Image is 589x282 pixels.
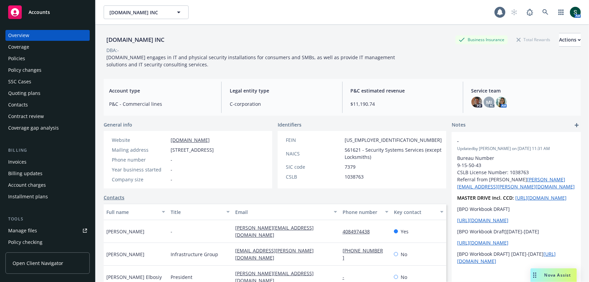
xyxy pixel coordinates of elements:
[5,65,90,76] a: Policy changes
[457,137,558,145] span: -
[235,209,330,216] div: Email
[171,209,222,216] div: Title
[457,205,575,213] p: [BPO Workbook DRAFT]
[5,30,90,41] a: Overview
[235,225,314,238] a: [PERSON_NAME][EMAIL_ADDRESS][DOMAIN_NAME]
[104,35,167,44] div: [DOMAIN_NAME] INC
[345,163,356,170] span: 7379
[471,97,482,107] img: photo
[171,251,218,258] span: Infrastructure Group
[539,5,552,19] a: Search
[559,33,581,47] button: Actions
[5,216,90,222] div: Tools
[8,191,48,202] div: Installment plans
[401,273,407,281] span: No
[345,146,442,161] span: 561621 - Security Systems Services (except Locksmiths)
[106,47,119,54] div: DBA: -
[401,251,407,258] span: No
[340,204,392,220] button: Phone number
[486,99,492,106] span: MJ
[401,228,409,235] span: Yes
[345,136,442,144] span: [US_EMPLOYER_IDENTIFICATION_NUMBER]
[8,111,44,122] div: Contract review
[13,260,63,267] span: Open Client Navigator
[112,146,168,153] div: Mailing address
[496,97,507,107] img: photo
[351,87,455,94] span: P&C estimated revenue
[457,239,508,246] a: [URL][DOMAIN_NAME]
[106,273,162,281] span: [PERSON_NAME] Elbosiy
[106,54,396,68] span: [DOMAIN_NAME] engages in IT and physical security installations for consumers and SMBs, as well a...
[554,5,568,19] a: Switch app
[5,3,90,22] a: Accounts
[523,5,537,19] a: Report a Bug
[8,30,29,41] div: Overview
[168,204,232,220] button: Title
[171,146,214,153] span: [STREET_ADDRESS]
[5,191,90,202] a: Installment plans
[171,166,172,173] span: -
[278,121,301,128] span: Identifiers
[5,122,90,133] a: Coverage gap analysis
[8,225,37,236] div: Manage files
[106,209,158,216] div: Full name
[8,237,42,248] div: Policy checking
[104,204,168,220] button: Full name
[104,194,124,201] a: Contacts
[457,146,575,152] span: Updated by [PERSON_NAME] on [DATE] 11:31 AM
[112,166,168,173] div: Year business started
[343,228,375,235] a: 4084974438
[230,87,334,94] span: Legal entity type
[391,204,446,220] button: Key contact
[8,65,41,76] div: Policy changes
[8,180,46,190] div: Account charges
[286,163,342,170] div: SIC code
[109,87,213,94] span: Account type
[29,10,50,15] span: Accounts
[531,268,577,282] button: Nova Assist
[457,154,575,190] p: Bureau Number 9-15-50-43 CSLB License Number: 1038763 Referral from [PERSON_NAME]
[286,173,342,180] div: CSLB
[112,136,168,144] div: Website
[452,121,466,129] span: Notes
[8,156,27,167] div: Invoices
[351,100,455,107] span: $11,190.74
[5,237,90,248] a: Policy checking
[171,273,192,281] span: President
[457,228,575,235] p: [BPO Workbook Draft][DATE]-[DATE]
[5,99,90,110] a: Contacts
[8,42,29,52] div: Coverage
[471,87,575,94] span: Service team
[109,9,168,16] span: [DOMAIN_NAME] INC
[8,122,59,133] div: Coverage gap analysis
[5,225,90,236] a: Manage files
[457,195,514,201] strong: MASTER DRIVE Incl. CCD:
[5,76,90,87] a: SSC Cases
[573,121,581,129] a: add
[109,100,213,107] span: P&C - Commercial lines
[343,209,381,216] div: Phone number
[544,272,571,278] span: Nova Assist
[8,99,28,110] div: Contacts
[455,35,508,44] div: Business Insurance
[515,195,567,201] a: [URL][DOMAIN_NAME]
[171,176,172,183] span: -
[457,217,508,223] a: [URL][DOMAIN_NAME]
[5,111,90,122] a: Contract review
[104,121,132,128] span: General info
[559,33,581,46] div: Actions
[570,7,581,18] img: photo
[5,156,90,167] a: Invoices
[8,53,25,64] div: Policies
[394,209,436,216] div: Key contact
[112,176,168,183] div: Company size
[531,268,539,282] div: Drag to move
[343,274,350,280] a: -
[112,156,168,163] div: Phone number
[232,204,340,220] button: Email
[5,147,90,154] div: Billing
[8,76,31,87] div: SSC Cases
[8,168,42,179] div: Billing updates
[171,137,210,143] a: [DOMAIN_NAME]
[106,251,144,258] span: [PERSON_NAME]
